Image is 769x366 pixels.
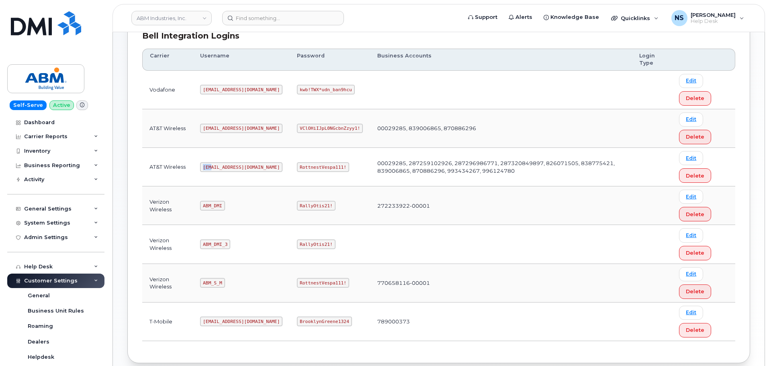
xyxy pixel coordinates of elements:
[142,148,193,186] td: AT&T Wireless
[538,9,605,25] a: Knowledge Base
[193,49,290,71] th: Username
[370,303,632,341] td: 789000373
[679,112,703,127] a: Edit
[142,109,193,148] td: AT&T Wireless
[632,49,672,71] th: Login Type
[297,239,335,249] code: RallyOtis21!
[679,74,703,88] a: Edit
[142,30,735,42] div: Bell Integration Logins
[370,148,632,186] td: 00029285, 287259102926, 287296986771, 287320849897, 826071505, 838775421, 839006865, 870886296, 9...
[679,306,703,320] a: Edit
[222,11,344,25] input: Find something...
[686,288,704,295] span: Delete
[666,10,750,26] div: Noah Shelton
[297,278,349,288] code: RottnestVespa111!
[297,124,363,133] code: VClOHiIJpL0NGcbnZzyy1!
[200,124,282,133] code: [EMAIL_ADDRESS][DOMAIN_NAME]
[297,162,349,172] code: RottnestVespa111!
[679,91,711,106] button: Delete
[679,228,703,242] a: Edit
[142,71,193,109] td: Vodafone
[200,317,282,326] code: [EMAIL_ADDRESS][DOMAIN_NAME]
[297,201,335,211] code: RallyOtis21!
[290,49,370,71] th: Password
[679,246,711,260] button: Delete
[200,162,282,172] code: [EMAIL_ADDRESS][DOMAIN_NAME]
[686,211,704,218] span: Delete
[679,267,703,281] a: Edit
[297,85,354,94] code: kwb!TWX*udn_ban9hcu
[686,133,704,141] span: Delete
[142,264,193,303] td: Verizon Wireless
[679,130,711,144] button: Delete
[686,326,704,334] span: Delete
[200,239,230,249] code: ABM_DMI_3
[142,49,193,71] th: Carrier
[200,85,282,94] code: [EMAIL_ADDRESS][DOMAIN_NAME]
[142,186,193,225] td: Verizon Wireless
[297,317,352,326] code: BrooklynGreene1324
[142,225,193,264] td: Verizon Wireless
[131,11,212,25] a: ABM Industries, Inc.
[675,13,684,23] span: NS
[686,172,704,180] span: Delete
[679,323,711,337] button: Delete
[679,207,711,221] button: Delete
[605,10,664,26] div: Quicklinks
[691,18,736,25] span: Help Desk
[462,9,503,25] a: Support
[679,190,703,204] a: Edit
[621,15,650,21] span: Quicklinks
[200,201,225,211] code: ABM_DMI
[515,13,532,21] span: Alerts
[686,249,704,257] span: Delete
[370,186,632,225] td: 272233922-00001
[686,94,704,102] span: Delete
[679,284,711,299] button: Delete
[370,49,632,71] th: Business Accounts
[370,109,632,148] td: 00029285, 839006865, 870886296
[691,12,736,18] span: [PERSON_NAME]
[679,168,711,183] button: Delete
[475,13,497,21] span: Support
[370,264,632,303] td: 770658116-00001
[679,151,703,165] a: Edit
[200,278,225,288] code: ABM_S_M
[550,13,599,21] span: Knowledge Base
[142,303,193,341] td: T-Mobile
[503,9,538,25] a: Alerts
